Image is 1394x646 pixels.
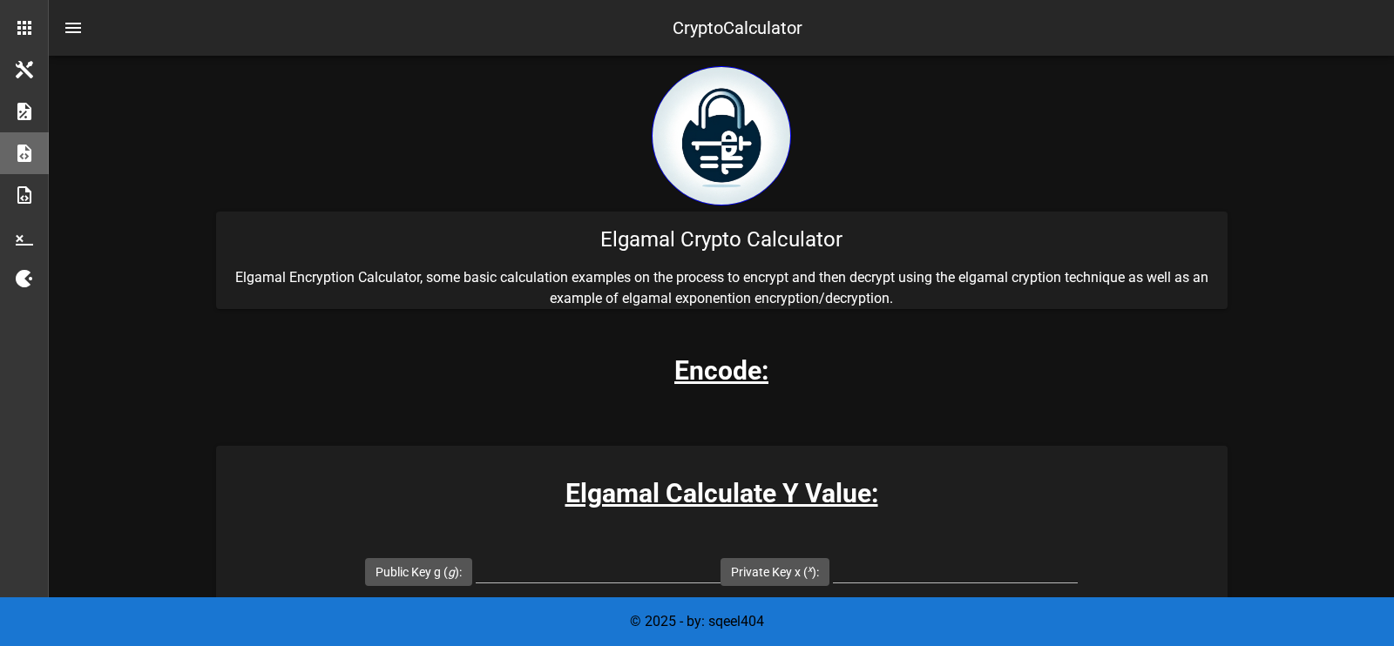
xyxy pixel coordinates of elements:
[448,565,455,579] i: g
[52,7,94,49] button: nav-menu-toggle
[673,15,802,41] div: CryptoCalculator
[808,563,812,575] sup: x
[652,192,791,209] a: home
[731,563,819,581] label: Private Key x ( ):
[674,351,768,390] h3: Encode:
[216,474,1228,513] h3: Elgamal Calculate Y Value:
[216,267,1228,309] p: Elgamal Encryption Calculator, some basic calculation examples on the process to encrypt and then...
[630,613,764,629] span: © 2025 - by: sqeel404
[216,212,1228,267] div: Elgamal Crypto Calculator
[652,66,791,205] img: encryption logo
[376,563,462,581] label: Public Key g ( ):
